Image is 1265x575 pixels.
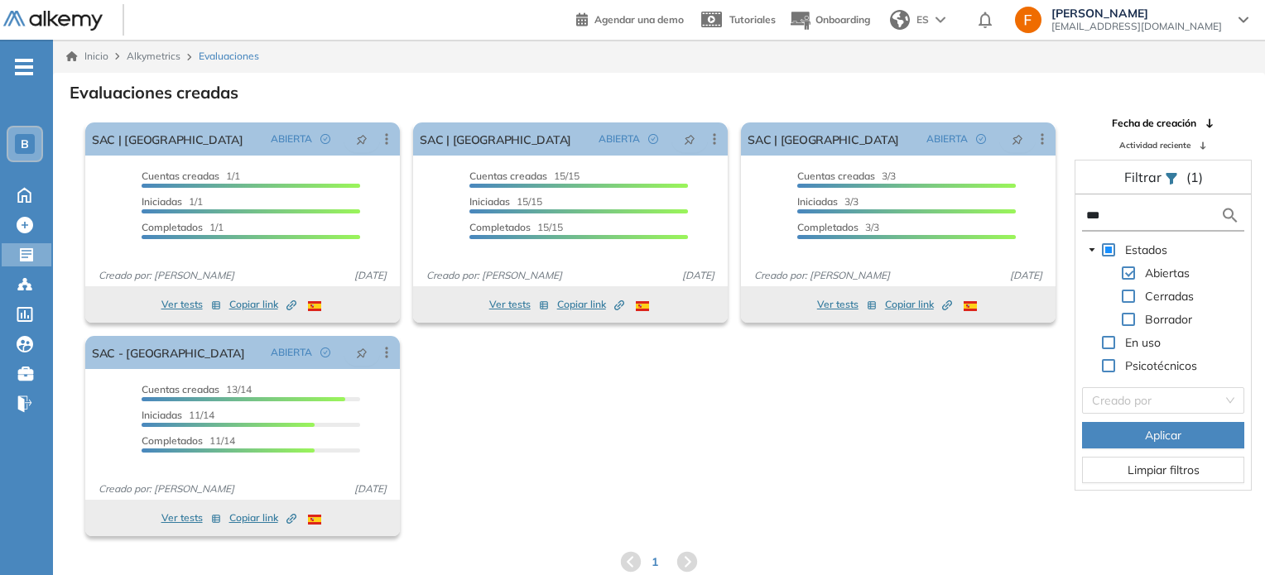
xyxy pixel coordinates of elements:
span: 13/14 [142,383,252,395]
span: 11/14 [142,409,214,421]
span: Creado por: [PERSON_NAME] [92,482,241,496]
span: Cerradas [1142,286,1197,306]
span: check-circle [320,347,330,357]
a: SAC | [GEOGRAPHIC_DATA] [92,122,243,156]
span: ABIERTA [926,132,968,146]
h3: Evaluaciones creadas [70,83,238,103]
span: pushpin [356,132,368,146]
span: Evaluaciones [199,49,259,64]
span: pushpin [1012,132,1023,146]
span: Completados [469,221,531,233]
a: Agendar una demo [576,8,684,28]
span: Psicotécnicos [1122,356,1200,376]
button: Limpiar filtros [1082,457,1244,483]
span: Onboarding [815,13,870,26]
span: check-circle [648,134,658,144]
span: 3/3 [797,195,859,208]
button: Copiar link [557,295,624,314]
span: Creado por: [PERSON_NAME] [748,268,897,283]
span: Abiertas [1142,263,1193,283]
span: Alkymetrics [127,50,180,62]
span: Copiar link [885,297,952,312]
span: Iniciadas [797,195,838,208]
span: [DATE] [1003,268,1049,283]
span: Actividad reciente [1119,139,1190,151]
span: Copiar link [229,297,296,312]
span: Estados [1125,242,1167,257]
span: check-circle [976,134,986,144]
span: 15/15 [469,170,580,182]
span: (1) [1186,167,1203,187]
span: 1/1 [142,195,203,208]
span: [EMAIL_ADDRESS][DOMAIN_NAME] [1051,20,1222,33]
a: SAC | [GEOGRAPHIC_DATA] [420,122,571,156]
img: ESP [308,301,321,311]
span: Filtrar [1124,169,1165,185]
span: Aplicar [1145,426,1181,444]
span: B [21,137,29,151]
a: SAC | [GEOGRAPHIC_DATA] [748,122,899,156]
span: 1/1 [142,221,224,233]
span: ABIERTA [271,345,312,360]
button: pushpin [999,126,1036,152]
span: 1/1 [142,170,240,182]
span: 15/15 [469,221,563,233]
span: Borrador [1142,309,1195,329]
span: Cuentas creadas [142,170,219,182]
span: pushpin [684,132,695,146]
span: check-circle [320,134,330,144]
button: Ver tests [161,295,221,314]
span: Estados [1122,240,1171,260]
span: Iniciadas [469,195,510,208]
span: ABIERTA [271,132,312,146]
button: Ver tests [161,508,221,528]
span: ES [916,12,929,27]
button: Ver tests [489,295,549,314]
button: Copiar link [885,295,952,314]
img: search icon [1220,205,1240,226]
span: [DATE] [348,268,393,283]
span: Cuentas creadas [469,170,547,182]
button: Aplicar [1082,422,1244,448]
span: Cuentas creadas [142,383,219,395]
button: Ver tests [817,295,877,314]
span: Completados [797,221,859,233]
span: caret-down [1088,246,1096,254]
span: Cerradas [1145,289,1194,304]
iframe: Chat Widget [1182,496,1265,575]
span: Iniciadas [142,195,182,208]
span: Completados [142,221,203,233]
a: Inicio [66,49,108,64]
span: Copiar link [557,297,624,312]
span: Psicotécnicos [1125,358,1197,373]
span: ABIERTA [599,132,640,146]
span: 3/3 [797,221,879,233]
img: ESP [636,301,649,311]
span: Limpiar filtros [1128,461,1200,479]
img: arrow [936,17,945,23]
span: Borrador [1145,312,1192,327]
img: world [890,10,910,30]
span: Completados [142,434,203,447]
span: Cuentas creadas [797,170,875,182]
span: [DATE] [676,268,721,283]
span: Creado por: [PERSON_NAME] [420,268,569,283]
span: 3/3 [797,170,896,182]
span: pushpin [356,346,368,359]
span: Abiertas [1145,266,1190,280]
a: SAC - [GEOGRAPHIC_DATA] [92,336,245,369]
img: ESP [308,515,321,525]
span: Creado por: [PERSON_NAME] [92,268,241,283]
span: 1 [652,553,658,571]
span: En uso [1125,335,1161,350]
span: [DATE] [348,482,393,496]
span: En uso [1122,333,1164,352]
span: Agendar una demo [594,13,684,26]
button: Onboarding [789,2,870,38]
button: pushpin [344,126,380,152]
span: Fecha de creación [1112,116,1196,131]
button: pushpin [344,339,380,366]
span: 15/15 [469,195,542,208]
button: Copiar link [229,508,296,528]
i: - [15,65,33,69]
